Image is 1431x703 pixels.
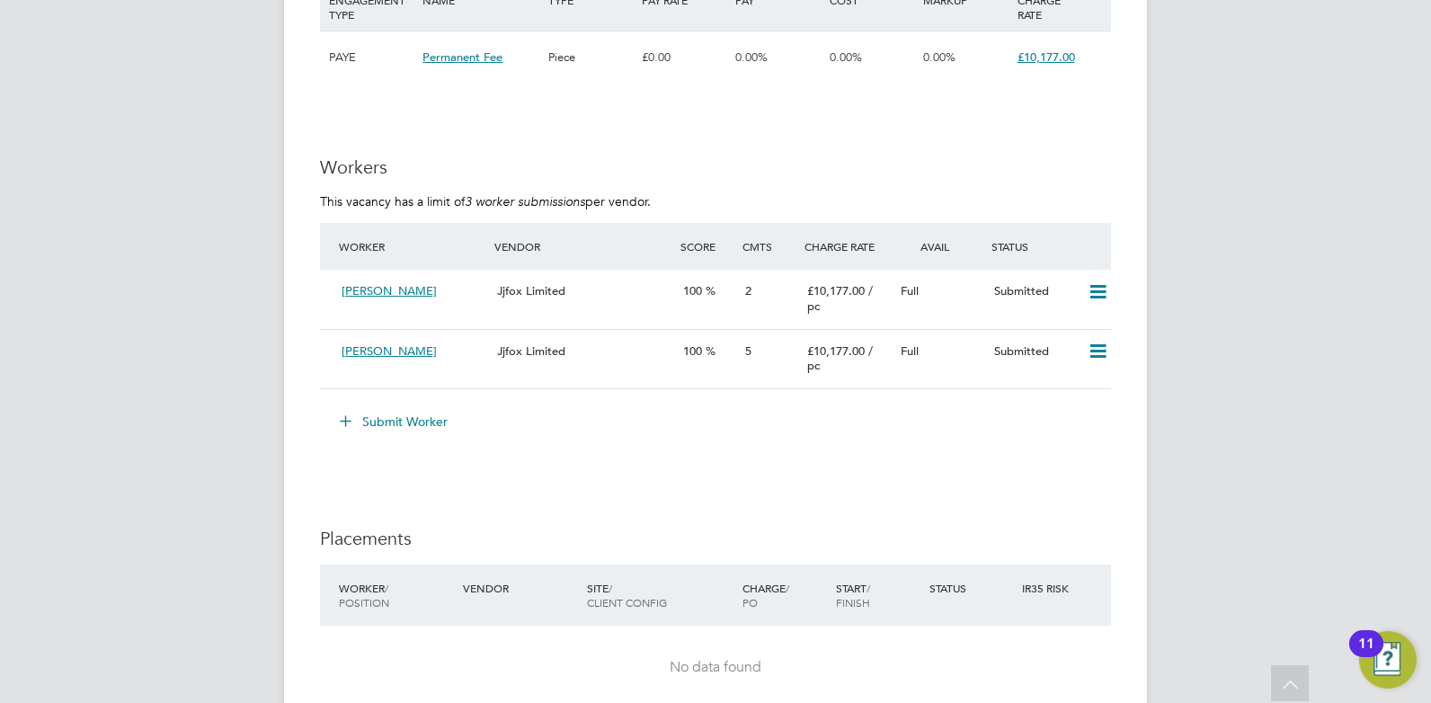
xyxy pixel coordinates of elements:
[800,230,893,263] div: Charge Rate
[745,283,751,298] span: 2
[807,283,865,298] span: £10,177.00
[334,230,490,263] div: Worker
[342,283,437,298] span: [PERSON_NAME]
[742,581,789,610] span: / PO
[1018,572,1080,604] div: IR35 Risk
[893,230,987,263] div: Avail
[831,572,925,618] div: Start
[735,49,768,65] span: 0.00%
[490,230,676,263] div: Vendor
[582,572,738,618] div: Site
[637,31,731,84] div: £0.00
[683,343,702,359] span: 100
[327,407,462,436] button: Submit Worker
[807,343,865,359] span: £10,177.00
[324,31,418,84] div: PAYE
[1359,631,1417,689] button: Open Resource Center, 11 new notifications
[901,343,919,359] span: Full
[587,581,667,610] span: / Client Config
[830,49,862,65] span: 0.00%
[422,49,502,65] span: Permanent Fee
[465,193,585,209] em: 3 worker submissions
[497,283,565,298] span: Jjfox Limited
[807,343,873,374] span: / pc
[320,193,1111,209] p: This vacancy has a limit of per vendor.
[836,581,870,610] span: / Finish
[738,230,800,263] div: Cmts
[676,230,738,263] div: Score
[683,283,702,298] span: 100
[987,337,1080,367] div: Submitted
[738,572,831,618] div: Charge
[339,581,389,610] span: / Position
[987,277,1080,307] div: Submitted
[342,343,437,359] span: [PERSON_NAME]
[544,31,637,84] div: Piece
[987,230,1111,263] div: Status
[320,156,1111,179] h3: Workers
[1018,49,1075,65] span: £10,177.00
[745,343,751,359] span: 5
[338,658,1093,677] div: No data found
[923,49,955,65] span: 0.00%
[1358,644,1374,667] div: 11
[497,343,565,359] span: Jjfox Limited
[334,572,458,618] div: Worker
[925,572,1018,604] div: Status
[458,572,582,604] div: Vendor
[320,527,1111,550] h3: Placements
[807,283,873,314] span: / pc
[901,283,919,298] span: Full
